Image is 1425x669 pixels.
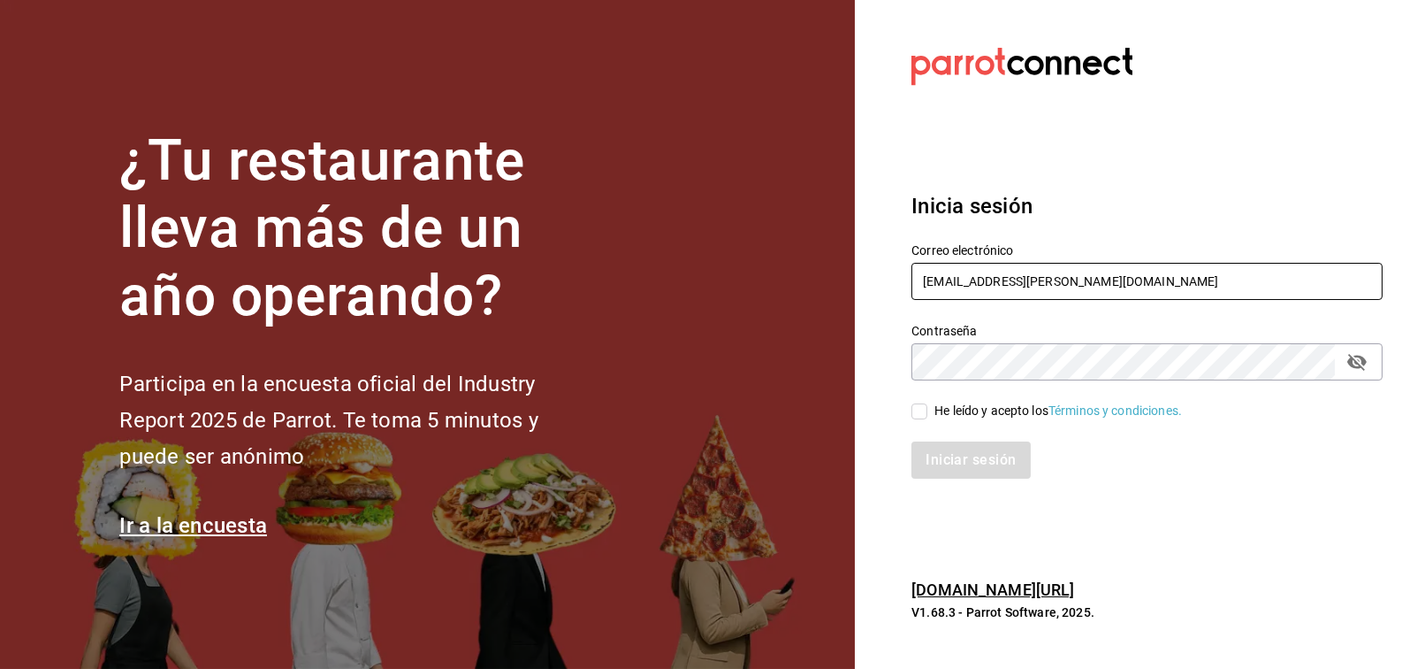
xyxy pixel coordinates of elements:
h2: Participa en la encuesta oficial del Industry Report 2025 de Parrot. Te toma 5 minutos y puede se... [119,366,597,474]
label: Correo electrónico [911,244,1383,257]
a: Términos y condiciones. [1048,404,1182,418]
p: V1.68.3 - Parrot Software, 2025. [911,604,1383,621]
h3: Inicia sesión [911,190,1383,222]
a: Ir a la encuesta [119,513,267,538]
h1: ¿Tu restaurante lleva más de un año operando? [119,127,597,331]
a: [DOMAIN_NAME][URL] [911,581,1074,599]
label: Contraseña [911,325,1383,337]
input: Ingresa tu correo electrónico [911,263,1383,300]
button: passwordField [1342,347,1372,377]
div: He leído y acepto los [934,402,1182,420]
